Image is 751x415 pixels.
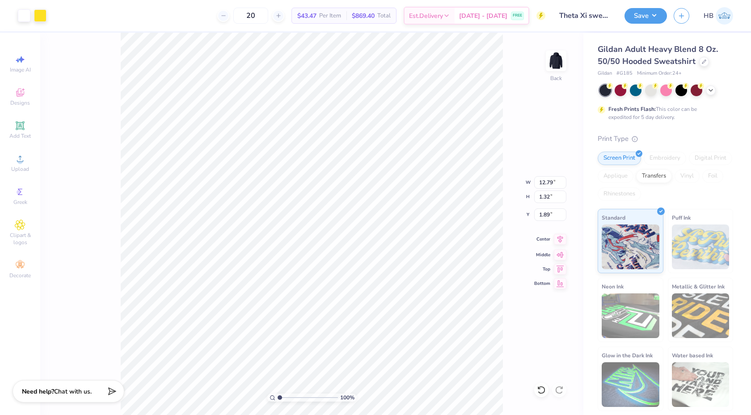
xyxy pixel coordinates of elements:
[689,152,732,165] div: Digital Print
[22,387,54,396] strong: Need help?
[547,52,565,70] img: Back
[608,105,718,121] div: This color can be expedited for 5 day delivery.
[9,132,31,140] span: Add Text
[602,224,659,269] img: Standard
[4,232,36,246] span: Clipart & logos
[377,11,391,21] span: Total
[233,8,268,24] input: – –
[534,236,550,242] span: Center
[637,70,682,77] span: Minimum Order: 24 +
[602,362,659,407] img: Glow in the Dark Ink
[10,66,31,73] span: Image AI
[54,387,92,396] span: Chat with us.
[602,351,653,360] span: Glow in the Dark Ink
[10,99,30,106] span: Designs
[552,7,618,25] input: Untitled Design
[598,44,718,67] span: Gildan Adult Heavy Blend 8 Oz. 50/50 Hooded Sweatshirt
[675,169,700,183] div: Vinyl
[672,293,730,338] img: Metallic & Glitter Ink
[704,7,733,25] a: HB
[598,152,641,165] div: Screen Print
[702,169,723,183] div: Foil
[340,394,354,402] span: 100 %
[636,169,672,183] div: Transfers
[672,362,730,407] img: Water based Ink
[9,272,31,279] span: Decorate
[716,7,733,25] img: Hawdyan Baban
[550,74,562,82] div: Back
[598,70,612,77] span: Gildan
[319,11,341,21] span: Per Item
[672,213,691,222] span: Puff Ink
[534,280,550,287] span: Bottom
[672,351,713,360] span: Water based Ink
[598,134,733,144] div: Print Type
[608,106,656,113] strong: Fresh Prints Flash:
[409,11,443,21] span: Est. Delivery
[644,152,686,165] div: Embroidery
[598,187,641,201] div: Rhinestones
[602,293,659,338] img: Neon Ink
[11,165,29,173] span: Upload
[513,13,522,19] span: FREE
[704,11,713,21] span: HB
[534,266,550,272] span: Top
[672,282,725,291] span: Metallic & Glitter Ink
[598,169,633,183] div: Applique
[616,70,633,77] span: # G185
[602,282,624,291] span: Neon Ink
[352,11,375,21] span: $869.40
[13,199,27,206] span: Greek
[297,11,316,21] span: $43.47
[602,213,625,222] span: Standard
[534,252,550,258] span: Middle
[459,11,507,21] span: [DATE] - [DATE]
[672,224,730,269] img: Puff Ink
[624,8,667,24] button: Save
